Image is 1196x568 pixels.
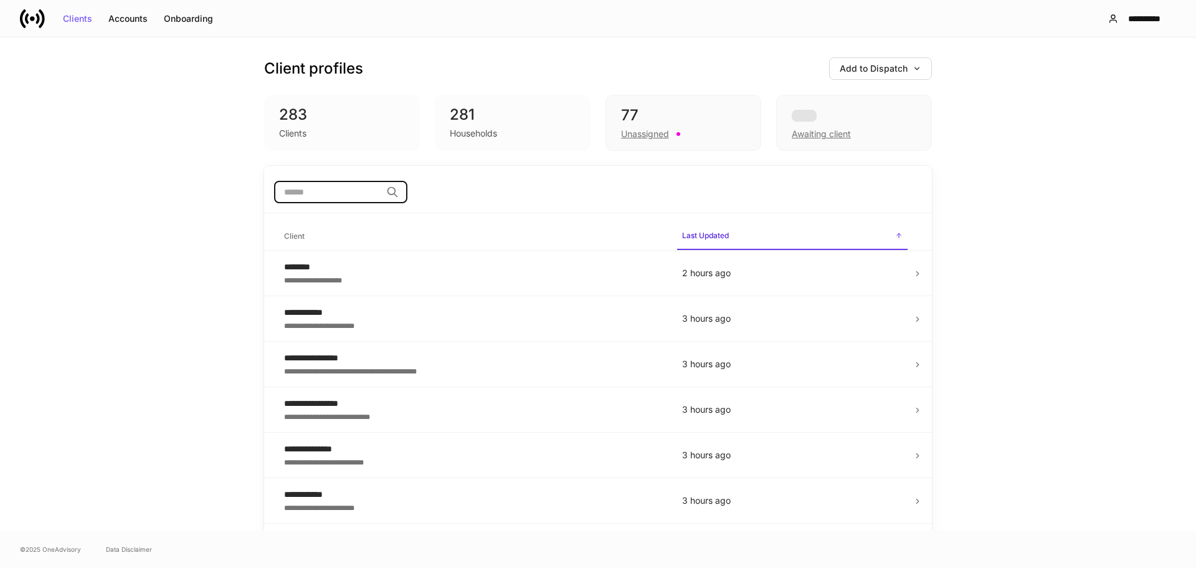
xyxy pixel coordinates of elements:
[682,312,903,325] p: 3 hours ago
[450,105,576,125] div: 281
[106,544,152,554] a: Data Disclaimer
[284,230,305,242] h6: Client
[156,9,221,29] button: Onboarding
[776,95,932,151] div: Awaiting client
[108,14,148,23] div: Accounts
[605,95,761,151] div: 77Unassigned
[279,127,306,140] div: Clients
[792,128,851,140] div: Awaiting client
[682,229,729,241] h6: Last Updated
[621,128,669,140] div: Unassigned
[264,59,363,79] h3: Client profiles
[279,224,667,249] span: Client
[20,544,81,554] span: © 2025 OneAdvisory
[100,9,156,29] button: Accounts
[621,105,746,125] div: 77
[829,57,932,80] button: Add to Dispatch
[55,9,100,29] button: Clients
[450,127,497,140] div: Households
[279,105,405,125] div: 283
[63,14,92,23] div: Clients
[682,494,903,507] p: 3 hours ago
[677,223,908,250] span: Last Updated
[682,267,903,279] p: 2 hours ago
[682,403,903,416] p: 3 hours ago
[840,64,921,73] div: Add to Dispatch
[682,358,903,370] p: 3 hours ago
[682,449,903,461] p: 3 hours ago
[164,14,213,23] div: Onboarding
